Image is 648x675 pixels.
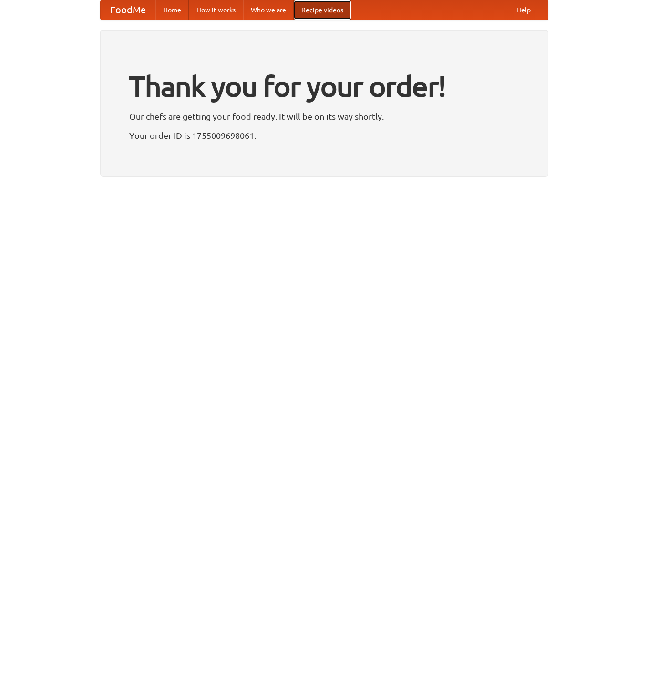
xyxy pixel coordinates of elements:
[509,0,538,20] a: Help
[129,128,519,143] p: Your order ID is 1755009698061.
[101,0,155,20] a: FoodMe
[129,109,519,124] p: Our chefs are getting your food ready. It will be on its way shortly.
[129,63,519,109] h1: Thank you for your order!
[189,0,243,20] a: How it works
[294,0,351,20] a: Recipe videos
[243,0,294,20] a: Who we are
[155,0,189,20] a: Home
